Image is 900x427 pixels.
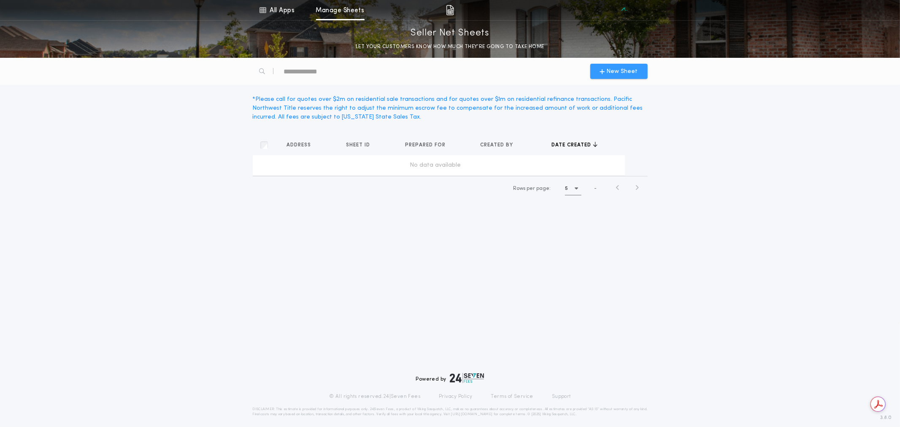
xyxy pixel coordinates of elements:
div: * Please call for quotes over $2m on residential sale transactions and for quotes over $1m on res... [253,95,648,122]
button: New Sheet [590,64,648,79]
span: Date created [551,142,593,149]
button: Address [286,141,317,149]
a: Terms of Service [491,393,533,400]
span: Rows per page: [513,186,551,191]
img: vs-icon [609,6,638,14]
div: No data available [256,161,615,170]
img: logo [450,373,484,383]
span: New Sheet [607,67,638,76]
span: Address [286,142,313,149]
p: DISCLAIMER: This estimate is provided for informational purposes only. 24|Seven Fees, a product o... [253,407,648,417]
button: Date created [551,141,597,149]
span: Created by [480,142,515,149]
img: img [446,5,454,15]
button: 5 [565,182,581,195]
span: Prepared for [405,142,448,149]
button: Created by [480,141,519,149]
a: Support [552,393,571,400]
div: Powered by [416,373,484,383]
span: Sheet ID [346,142,372,149]
p: Seller Net Sheets [411,27,489,40]
p: © All rights reserved. 24|Seven Fees [329,393,420,400]
a: [URL][DOMAIN_NAME] [451,413,492,416]
p: LET YOUR CUSTOMERS KNOW HOW MUCH THEY’RE GOING TO TAKE HOME [356,43,544,51]
a: Privacy Policy [439,393,473,400]
span: 3.8.0 [880,414,892,422]
h1: 5 [565,184,568,193]
span: - [595,185,597,192]
button: Sheet ID [346,141,377,149]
